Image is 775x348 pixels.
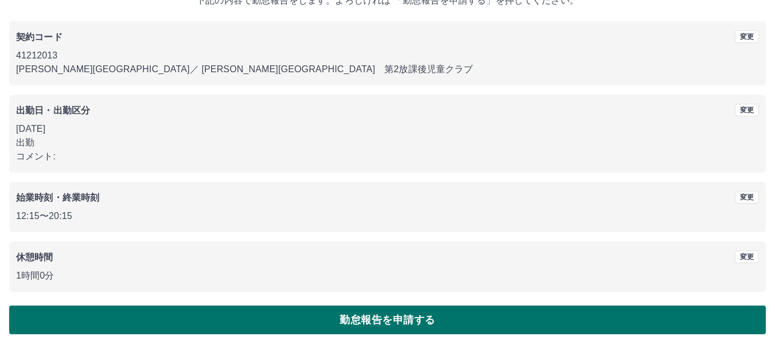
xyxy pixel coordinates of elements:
b: 契約コード [16,32,63,42]
p: [DATE] [16,122,759,136]
p: 12:15 〜 20:15 [16,209,759,223]
button: 変更 [735,191,759,204]
button: 変更 [735,104,759,116]
p: 41212013 [16,49,759,62]
button: 変更 [735,251,759,263]
p: [PERSON_NAME][GEOGRAPHIC_DATA] ／ [PERSON_NAME][GEOGRAPHIC_DATA] 第2放課後児童クラブ [16,62,759,76]
p: 1時間0分 [16,269,759,283]
b: 始業時刻・終業時刻 [16,193,99,202]
b: 休憩時間 [16,252,53,262]
p: コメント: [16,150,759,163]
p: 出勤 [16,136,759,150]
b: 出勤日・出勤区分 [16,105,90,115]
button: 勤怠報告を申請する [9,306,766,334]
button: 変更 [735,30,759,43]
